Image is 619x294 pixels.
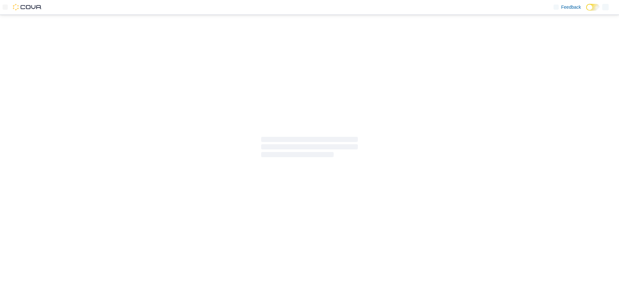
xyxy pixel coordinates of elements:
span: Feedback [561,4,581,10]
input: Dark Mode [586,4,600,11]
span: Loading [261,138,358,159]
a: Feedback [551,1,584,14]
img: Cova [13,4,42,10]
